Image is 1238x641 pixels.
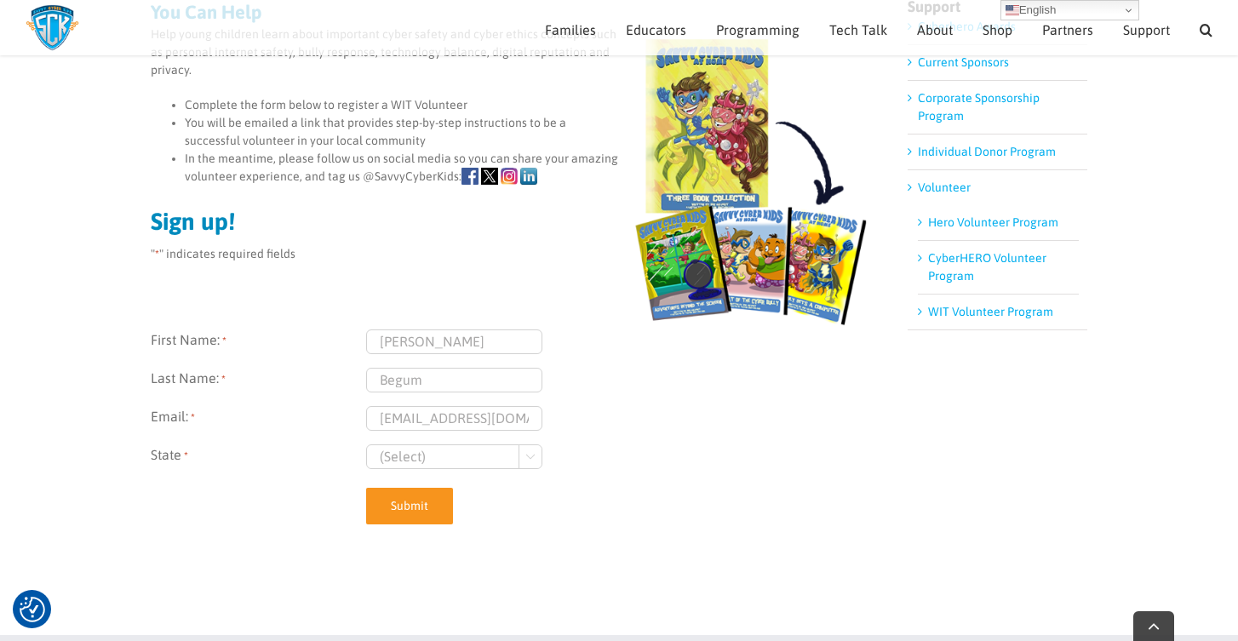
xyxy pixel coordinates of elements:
label: State [151,444,366,469]
span: Partners [1042,23,1093,37]
a: Individual Donor Program [918,145,1056,158]
a: Corporate Sponsorship Program [918,91,1040,123]
img: icons-Instagram.png [501,168,518,185]
img: icons-Facebook.png [461,168,479,185]
a: WIT Volunteer Program [928,305,1053,318]
button: Consent Preferences [20,597,45,622]
span: Tech Talk [829,23,887,37]
span: About [917,23,953,37]
span: Shop [983,23,1012,37]
h2: Sign up! [151,209,870,233]
a: Hero Volunteer Program [928,215,1058,229]
span: Support [1123,23,1170,37]
li: In the meantime, please follow us on social media so you can share your amazing volunteer experie... [185,150,870,186]
img: icons-X.png [481,168,498,185]
a: CyberHERO Volunteer Program [928,251,1046,283]
a: Volunteer [918,180,971,194]
img: Revisit consent button [20,597,45,622]
img: icons-linkedin.png [520,168,537,185]
label: Email: [151,406,366,431]
img: en [1006,3,1019,17]
span: Educators [626,23,686,37]
input: Submit [366,488,453,524]
a: Current Sponsors [918,55,1009,69]
li: You will be emailed a link that provides step-by-step instructions to be a successful volunteer i... [185,114,870,150]
span: Programming [716,23,800,37]
img: Savvy Cyber Kids Logo [26,4,79,51]
label: First Name: [151,329,366,354]
span: Families [545,23,596,37]
p: " " indicates required fields [151,245,870,263]
li: Complete the form below to register a WIT Volunteer [185,96,870,114]
label: Last Name: [151,368,366,392]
